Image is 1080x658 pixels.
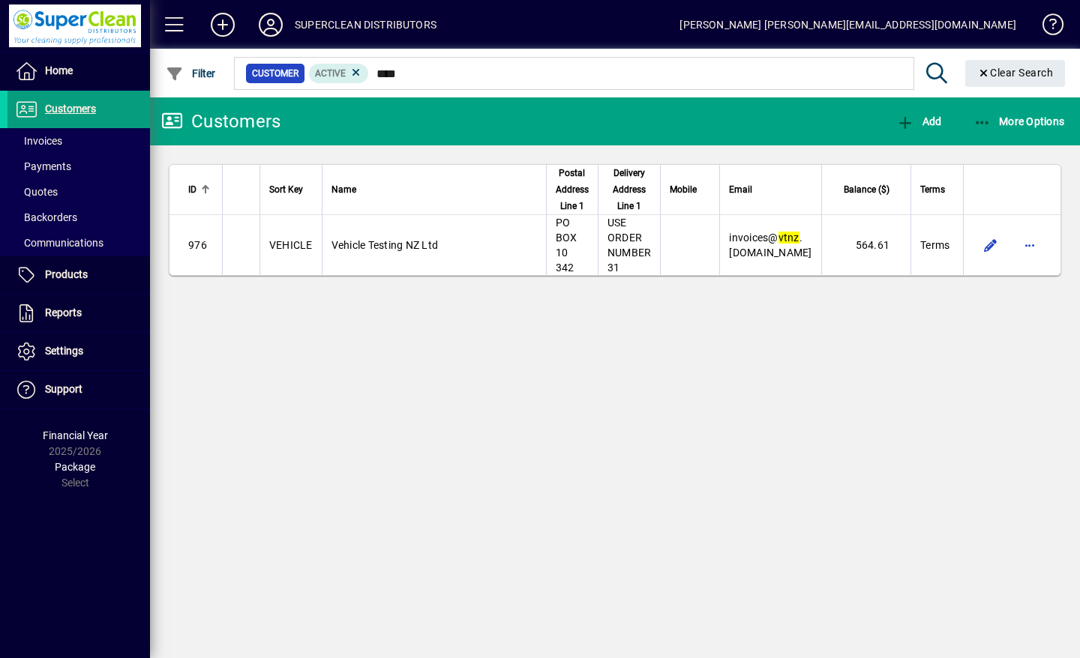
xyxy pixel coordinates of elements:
[607,165,652,214] span: Delivery Address Line 1
[778,232,799,244] em: vtnz
[45,383,82,395] span: Support
[7,52,150,90] a: Home
[162,60,220,87] button: Filter
[729,181,811,198] div: Email
[821,215,910,275] td: 564.61
[269,181,303,198] span: Sort Key
[252,66,298,81] span: Customer
[7,154,150,179] a: Payments
[45,103,96,115] span: Customers
[15,186,58,198] span: Quotes
[45,64,73,76] span: Home
[7,333,150,370] a: Settings
[892,108,945,135] button: Add
[199,11,247,38] button: Add
[896,115,941,127] span: Add
[331,239,439,251] span: Vehicle Testing NZ Ltd
[188,181,196,198] span: ID
[970,108,1069,135] button: More Options
[188,239,207,251] span: 976
[15,237,103,249] span: Communications
[247,11,295,38] button: Profile
[670,181,710,198] div: Mobile
[920,238,949,253] span: Terms
[7,371,150,408] a: Support
[331,181,356,198] span: Name
[166,67,216,79] span: Filter
[844,181,889,198] span: Balance ($)
[55,461,95,473] span: Package
[607,217,652,274] span: USE ORDER NUMBER 31
[15,160,71,172] span: Payments
[315,68,346,79] span: Active
[7,205,150,230] a: Backorders
[331,181,537,198] div: Name
[7,179,150,205] a: Quotes
[729,232,811,259] span: invoices@ .[DOMAIN_NAME]
[977,67,1054,79] span: Clear Search
[295,13,436,37] div: SUPERCLEAN DISTRIBUTORS
[161,109,280,133] div: Customers
[1031,3,1061,52] a: Knowledge Base
[15,211,77,223] span: Backorders
[831,181,903,198] div: Balance ($)
[7,256,150,294] a: Products
[15,135,62,147] span: Invoices
[965,60,1066,87] button: Clear
[188,181,213,198] div: ID
[7,295,150,332] a: Reports
[43,429,108,441] span: Financial Year
[309,64,369,83] mat-chip: Activation Status: Active
[920,181,945,198] span: Terms
[556,165,589,214] span: Postal Address Line 1
[670,181,697,198] span: Mobile
[1018,233,1042,257] button: More options
[679,13,1016,37] div: [PERSON_NAME] [PERSON_NAME][EMAIL_ADDRESS][DOMAIN_NAME]
[556,217,577,274] span: PO BOX 10 342
[7,230,150,256] a: Communications
[269,239,313,251] span: VEHICLE
[45,268,88,280] span: Products
[979,233,1003,257] button: Edit
[729,181,752,198] span: Email
[45,345,83,357] span: Settings
[45,307,82,319] span: Reports
[973,115,1065,127] span: More Options
[7,128,150,154] a: Invoices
